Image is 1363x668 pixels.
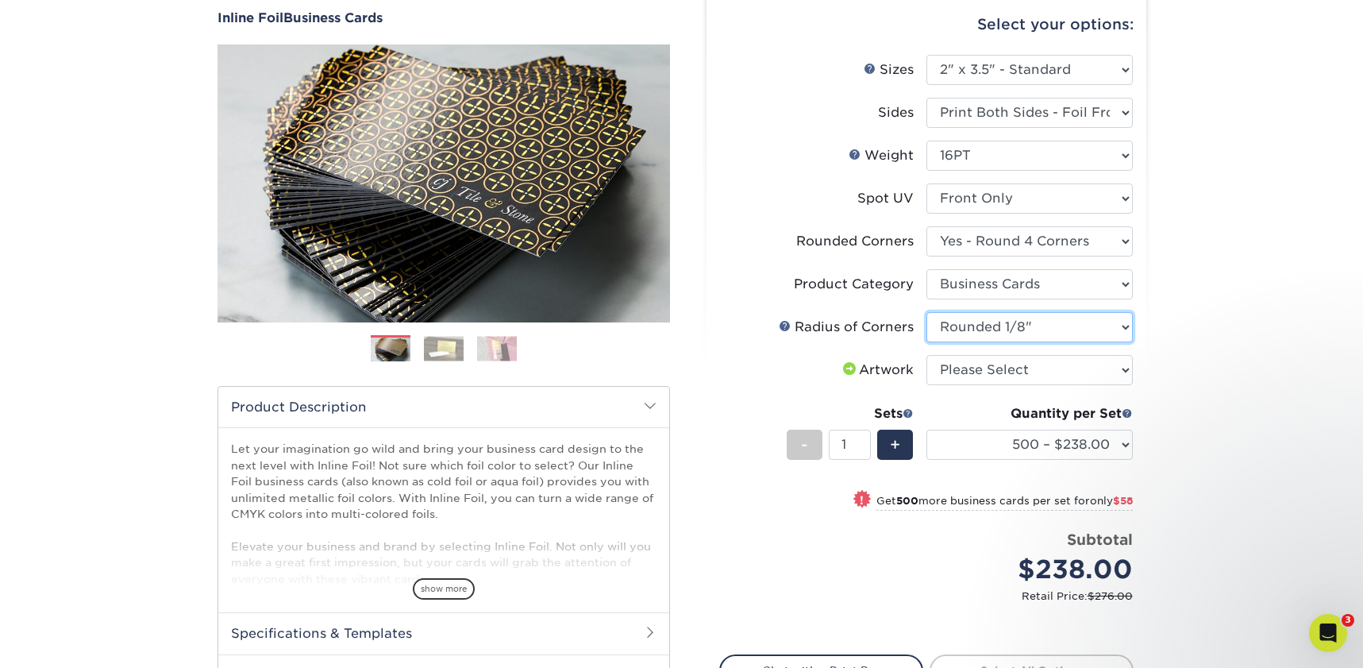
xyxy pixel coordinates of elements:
[477,336,517,361] img: Business Cards 03
[926,404,1133,423] div: Quantity per Set
[218,10,283,25] span: Inline Foil
[876,495,1133,511] small: Get more business cards per set for
[787,404,914,423] div: Sets
[857,189,914,208] div: Spot UV
[413,578,475,600] span: show more
[1090,495,1133,507] span: only
[890,433,900,457] span: +
[732,589,1133,604] small: Retail Price:
[794,275,914,294] div: Product Category
[424,336,464,361] img: Business Cards 02
[860,492,864,508] span: !
[864,60,914,79] div: Sizes
[849,146,914,165] div: Weight
[1113,495,1133,507] span: $58
[1067,531,1133,548] strong: Subtotal
[1088,590,1133,602] span: $276.00
[1309,614,1347,652] iframe: Intercom live chat
[218,612,669,654] h2: Specifications & Templates
[840,361,914,380] div: Artwork
[1342,614,1354,627] span: 3
[796,232,914,251] div: Rounded Corners
[779,318,914,337] div: Radius of Corners
[371,330,410,369] img: Business Cards 01
[938,550,1133,589] div: $238.00
[896,495,918,507] strong: 500
[801,433,808,457] span: -
[878,103,914,122] div: Sides
[218,10,670,25] a: Inline FoilBusiness Cards
[218,10,670,25] h1: Business Cards
[218,387,669,427] h2: Product Description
